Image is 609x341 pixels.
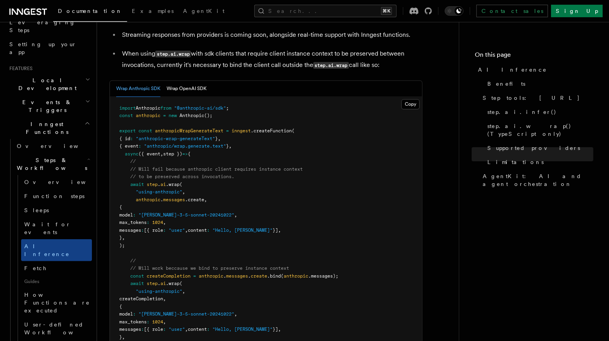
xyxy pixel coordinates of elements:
span: const [138,128,152,134]
span: // [130,258,136,263]
span: "@anthropic-ai/sdk" [174,105,226,111]
span: ; [226,105,229,111]
span: Wait for events [24,221,71,235]
span: "using-anthropic" [136,289,182,294]
span: = [193,273,196,279]
span: Anthropic [180,113,204,118]
span: ); [119,243,125,248]
span: "using-anthropic" [136,189,182,195]
a: Setting up your app [6,37,92,59]
button: Search...⌘K [254,5,397,17]
span: messages [163,197,185,202]
span: { [119,304,122,309]
span: => [182,151,188,157]
span: await [130,281,144,286]
span: anthropic [136,113,160,118]
span: Examples [132,8,174,14]
span: "anthropic/wrap.generate.text" [144,143,226,149]
span: step [147,281,158,286]
span: , [278,327,281,332]
span: 1024 [152,220,163,225]
span: "[PERSON_NAME]-3-5-sonnet-20241022" [138,311,234,317]
button: Toggle dark mode [445,6,463,16]
span: AI Inference [24,243,70,257]
span: = [226,128,229,134]
span: { [119,204,122,210]
p: When using with sdk clients that require client instance context to be preserved between invocati... [122,48,422,71]
span: { id [119,136,130,141]
a: Supported providers [484,141,593,155]
span: ( [281,273,284,279]
span: } [119,235,122,240]
span: User-defined Workflows [24,321,95,336]
span: . [223,273,226,279]
span: Local Development [6,76,85,92]
a: Wait for events [21,217,92,239]
span: new [169,113,177,118]
a: Function steps [21,189,92,203]
span: : [163,227,166,233]
span: AgentKit: AI and agent orchestration [483,172,593,188]
a: Contact sales [476,5,548,17]
button: Wrap OpenAI SDK [167,81,207,97]
span: anthropic [136,197,160,202]
span: .wrap [166,281,180,286]
a: Overview [14,139,92,153]
span: ( [180,182,182,187]
span: "user" [169,327,185,332]
span: anthropic [284,273,308,279]
span: messages [119,227,141,233]
span: : [207,227,210,233]
span: . [160,197,163,202]
span: }] [273,327,278,332]
span: const [119,113,133,118]
span: model [119,311,133,317]
a: Benefits [484,77,593,91]
span: AI Inference [478,66,547,74]
span: step }) [163,151,182,157]
span: , [234,212,237,218]
span: inngest [232,128,251,134]
span: "Hello, [PERSON_NAME]" [212,327,273,332]
span: anthropicWrapGenerateText [155,128,223,134]
span: "[PERSON_NAME]-3-5-sonnet-20241022" [138,212,234,218]
span: } [226,143,229,149]
span: Features [6,65,32,72]
span: import [119,105,136,111]
span: How Functions are executed [24,292,90,314]
span: content [188,327,207,332]
span: "user" [169,227,185,233]
span: .wrap [166,182,180,187]
span: max_tokens [119,220,147,225]
span: Limitations [487,158,544,166]
span: , [163,319,166,325]
span: { [188,151,190,157]
a: Documentation [53,2,127,22]
a: Sign Up [551,5,603,17]
span: // Will work beccause we bind to preserve instance context [130,265,289,271]
span: async [125,151,138,157]
span: ({ event [138,151,160,157]
p: Streaming responses from providers is coming soon, alongside real-time support with Inngest funct... [122,29,422,40]
a: Sleeps [21,203,92,217]
span: model [119,212,133,218]
span: ( [180,281,182,286]
span: Step tools: [URL] [483,94,580,102]
button: Copy [401,99,420,109]
span: Setting up your app [9,41,77,55]
span: , [182,189,185,195]
span: .bind [267,273,281,279]
span: "Hello, [PERSON_NAME]" [212,227,273,233]
a: Examples [127,2,178,21]
button: Events & Triggers [6,95,92,117]
span: messages [226,273,248,279]
span: : [163,327,166,332]
a: step.ai.wrap() (TypeScript only) [484,119,593,141]
span: "anthropic-wrap-generateText" [136,136,215,141]
span: : [147,319,149,325]
span: [{ role [144,327,163,332]
span: : [133,311,136,317]
h4: On this page [475,50,593,63]
span: [{ role [144,227,163,233]
span: Guides [21,275,92,288]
